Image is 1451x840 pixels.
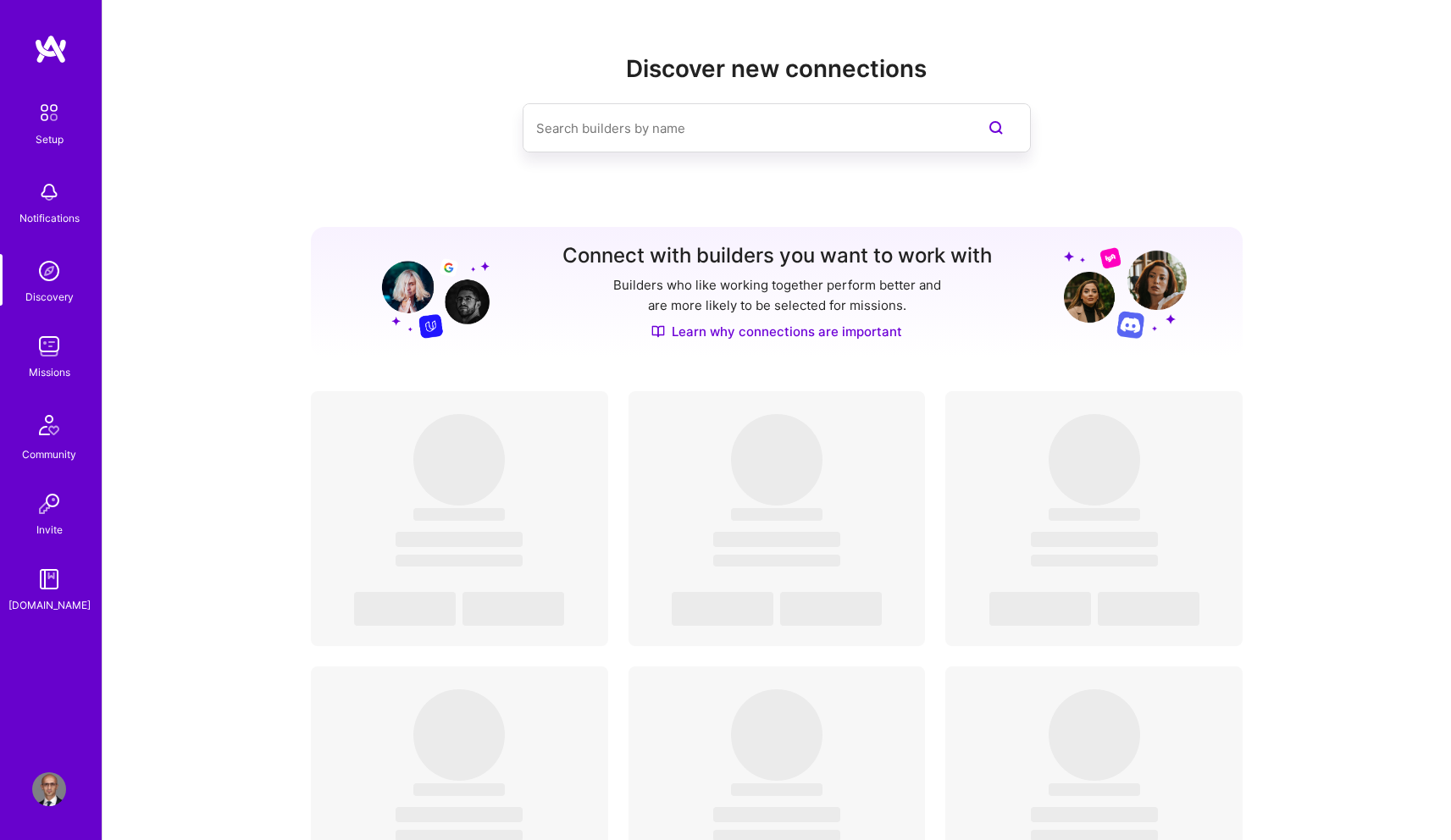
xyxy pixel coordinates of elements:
span: ‌ [713,555,840,566]
span: ‌ [731,783,822,796]
img: bell [32,175,66,209]
span: ‌ [1031,532,1158,547]
span: ‌ [1049,508,1140,521]
span: ‌ [713,807,840,822]
i: icon SearchPurple [986,118,1006,138]
img: setup [31,95,67,130]
span: ‌ [413,783,505,796]
span: ‌ [396,555,523,566]
h2: Discover new connections [311,55,1243,83]
img: User Avatar [32,772,66,806]
img: Grow your network [1064,246,1187,339]
span: ‌ [713,532,840,547]
img: Community [29,405,69,445]
span: ‌ [1049,414,1140,506]
span: ‌ [989,592,1091,626]
span: ‌ [1031,555,1158,566]
span: ‌ [396,532,523,547]
div: Missions [29,363,70,381]
img: logo [34,34,68,64]
span: ‌ [1049,689,1140,781]
span: ‌ [1031,807,1158,822]
div: Community [22,445,76,463]
h3: Connect with builders you want to work with [562,244,992,268]
img: Grow your network [367,246,490,339]
span: ‌ [354,592,456,626]
div: Notifications [19,209,80,227]
img: discovery [32,254,66,288]
img: Discover [651,324,665,339]
span: ‌ [413,689,505,781]
img: teamwork [32,329,66,363]
a: User Avatar [28,772,70,806]
div: Invite [36,521,63,539]
span: ‌ [731,414,822,506]
span: ‌ [780,592,882,626]
span: ‌ [413,508,505,521]
div: [DOMAIN_NAME] [8,596,91,614]
div: Discovery [25,288,74,306]
span: ‌ [462,592,564,626]
span: ‌ [413,414,505,506]
span: ‌ [731,508,822,521]
input: Search builders by name [536,107,950,150]
div: Setup [36,130,64,148]
span: ‌ [1049,783,1140,796]
img: guide book [32,562,66,596]
span: ‌ [672,592,773,626]
img: Invite [32,487,66,521]
span: ‌ [731,689,822,781]
span: ‌ [1098,592,1199,626]
a: Learn why connections are important [651,323,902,340]
p: Builders who like working together perform better and are more likely to be selected for missions. [610,275,944,316]
span: ‌ [396,807,523,822]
